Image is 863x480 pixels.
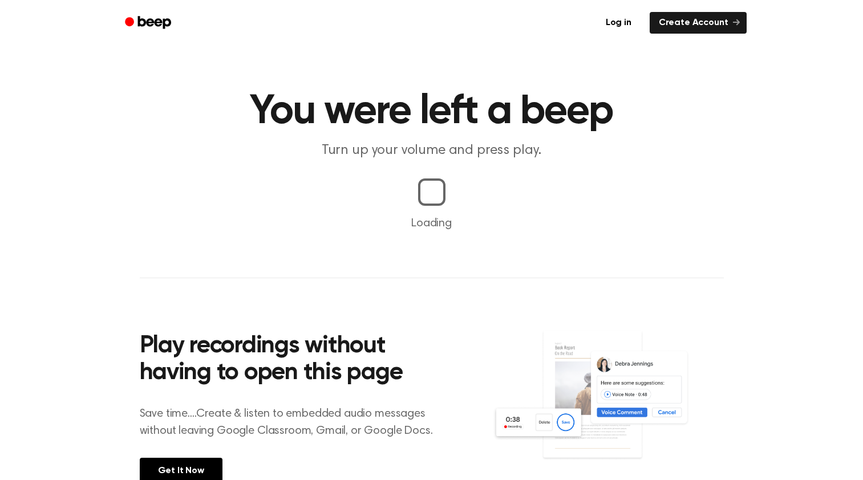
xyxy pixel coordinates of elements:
[213,141,651,160] p: Turn up your volume and press play.
[14,215,849,232] p: Loading
[140,333,447,387] h2: Play recordings without having to open this page
[140,91,724,132] h1: You were left a beep
[117,12,181,34] a: Beep
[650,12,747,34] a: Create Account
[594,10,643,36] a: Log in
[140,405,447,440] p: Save time....Create & listen to embedded audio messages without leaving Google Classroom, Gmail, ...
